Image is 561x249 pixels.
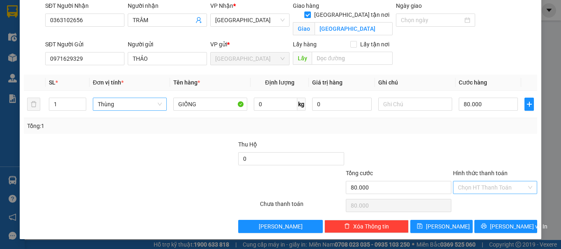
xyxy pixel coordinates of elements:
span: Thùng [98,98,162,110]
span: Lấy [293,52,312,65]
input: Dọc đường [312,52,393,65]
div: VP gửi [210,40,290,49]
span: [GEOGRAPHIC_DATA] tận nơi [311,10,393,19]
li: VP [GEOGRAPHIC_DATA] [4,35,57,62]
span: user-add [195,17,202,23]
span: plus [525,101,533,107]
button: [PERSON_NAME] [238,220,322,233]
li: VP [GEOGRAPHIC_DATA] [57,35,109,62]
span: Tổng cước [346,170,373,176]
input: VD: Bàn, Ghế [173,98,247,111]
div: Chưa thanh toán [259,199,345,214]
span: [PERSON_NAME] [259,222,303,231]
input: Ghi Chú [378,98,452,111]
span: Giao hàng [293,2,319,9]
span: Định lượng [265,79,294,86]
span: kg [297,98,306,111]
span: VP Nhận [210,2,233,9]
button: printer[PERSON_NAME] và In [474,220,537,233]
span: Ninh Hòa [215,14,285,26]
span: [PERSON_NAME] và In [490,222,547,231]
span: Giao [293,22,315,35]
span: printer [481,223,487,230]
span: Lấy hàng [293,41,317,48]
th: Ghi chú [375,75,455,91]
span: Đơn vị tính [93,79,124,86]
label: Ngày giao [396,2,422,9]
button: deleteXóa Thông tin [324,220,409,233]
span: Cước hàng [459,79,487,86]
input: Giao tận nơi [315,22,393,35]
span: [PERSON_NAME] [426,222,470,231]
button: delete [27,98,40,111]
span: save [417,223,423,230]
span: Lấy tận nơi [357,40,393,49]
span: Tên hàng [173,79,200,86]
button: plus [524,98,534,111]
div: SĐT Người Nhận [45,1,124,10]
span: Giá trị hàng [312,79,343,86]
span: Thu Hộ [238,141,257,148]
span: delete [344,223,350,230]
input: 0 [312,98,371,111]
span: Đà Lạt [215,53,285,65]
div: Tổng: 1 [27,121,217,130]
div: SĐT Người Gửi [45,40,124,49]
span: Xóa Thông tin [353,222,389,231]
li: Thanh Thuỷ [4,4,119,20]
button: save[PERSON_NAME] [410,220,473,233]
span: SL [49,79,55,86]
div: Người gửi [128,40,207,49]
label: Hình thức thanh toán [453,170,508,176]
input: Ngày giao [401,16,463,25]
div: Người nhận [128,1,207,10]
